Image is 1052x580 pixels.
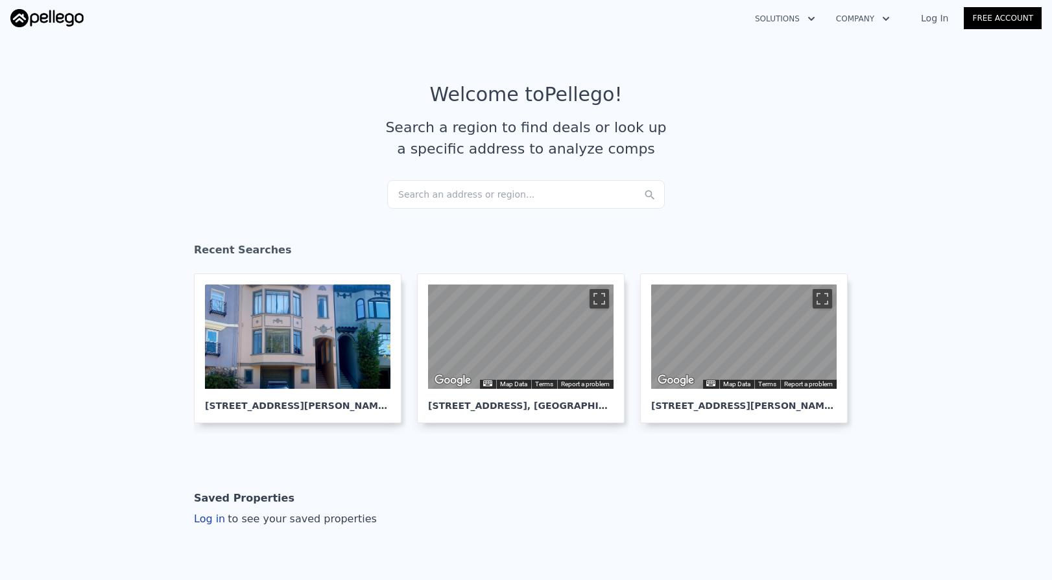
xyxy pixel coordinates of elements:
[428,284,614,389] div: Street View
[723,380,750,389] button: Map Data
[758,380,776,388] a: Terms (opens in new tab)
[905,12,964,25] a: Log In
[706,380,715,386] button: Keyboard shortcuts
[561,380,610,388] a: Report a problem
[640,273,858,423] a: Map [STREET_ADDRESS][PERSON_NAME], [GEOGRAPHIC_DATA]
[387,180,665,209] div: Search an address or region...
[651,284,837,389] div: Street View
[417,273,635,423] a: Map [STREET_ADDRESS], [GEOGRAPHIC_DATA]
[784,380,833,388] a: Report a problem
[964,7,1042,29] a: Free Account
[194,232,858,273] div: Recent Searches
[194,273,412,423] a: [STREET_ADDRESS][PERSON_NAME], [GEOGRAPHIC_DATA]
[205,389,390,412] div: [STREET_ADDRESS][PERSON_NAME] , [GEOGRAPHIC_DATA]
[590,289,609,308] button: Toggle fullscreen view
[194,485,294,511] div: Saved Properties
[428,284,614,389] div: Map
[654,372,697,389] a: Open this area in Google Maps (opens a new window)
[813,289,832,308] button: Toggle fullscreen view
[10,9,84,27] img: Pellego
[826,7,900,30] button: Company
[535,380,553,388] a: Terms (opens in new tab)
[500,380,527,389] button: Map Data
[431,372,474,389] img: Google
[483,380,492,386] button: Keyboard shortcuts
[431,372,474,389] a: Open this area in Google Maps (opens a new window)
[654,372,697,389] img: Google
[745,7,826,30] button: Solutions
[225,513,377,525] span: to see your saved properties
[651,389,837,412] div: [STREET_ADDRESS][PERSON_NAME] , [GEOGRAPHIC_DATA]
[194,511,377,527] div: Log in
[430,83,623,106] div: Welcome to Pellego !
[428,389,614,412] div: [STREET_ADDRESS] , [GEOGRAPHIC_DATA]
[381,117,671,159] div: Search a region to find deals or look up a specific address to analyze comps
[651,284,837,389] div: Map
